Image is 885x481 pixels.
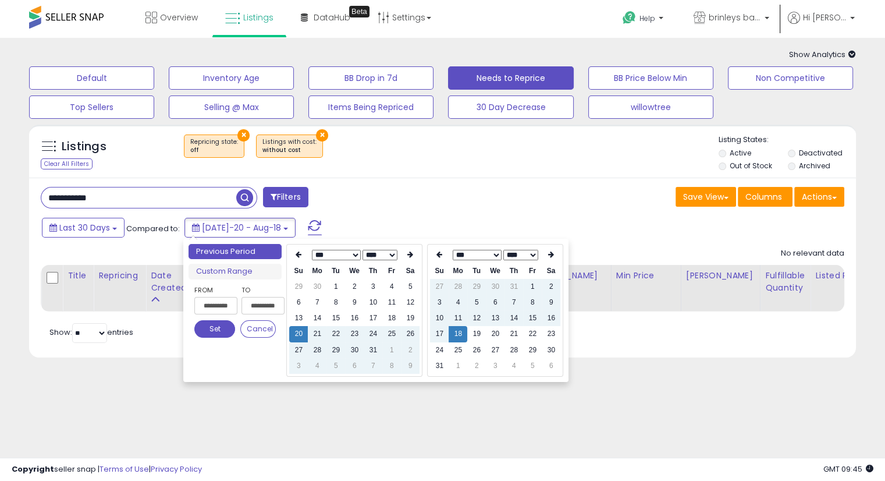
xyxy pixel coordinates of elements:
td: 27 [289,342,308,358]
td: 22 [326,326,345,342]
td: 6 [289,295,308,310]
td: 4 [308,358,326,374]
td: 16 [345,310,364,326]
th: Mo [449,263,467,279]
td: 11 [382,295,401,310]
button: willowtree [588,96,713,119]
td: 16 [542,310,560,326]
span: 2025-09-18 09:45 GMT [823,464,873,475]
td: 15 [326,310,345,326]
td: 12 [467,310,486,326]
td: 25 [382,326,401,342]
button: Set [194,320,235,338]
button: BB Drop in 7d [308,66,433,90]
td: 23 [542,326,560,342]
div: Tooltip anchor [349,6,369,17]
td: 28 [504,342,523,358]
span: Show: entries [49,327,133,338]
button: × [237,129,250,142]
td: 24 [430,342,449,358]
th: Mo [308,263,326,279]
label: Deactivated [798,148,842,158]
a: Privacy Policy [151,464,202,475]
td: 30 [308,279,326,295]
th: Fr [382,263,401,279]
td: 17 [364,310,382,326]
td: 4 [504,358,523,374]
th: Tu [467,263,486,279]
button: Items Being Repriced [308,96,433,119]
td: 2 [401,342,420,358]
td: 28 [308,342,326,358]
td: 12 [401,295,420,310]
td: 18 [382,310,401,326]
div: Repricing [98,270,141,282]
td: 5 [523,358,542,374]
td: 29 [289,279,308,295]
div: Title [67,270,88,282]
td: 10 [364,295,382,310]
td: 9 [345,295,364,310]
th: Su [430,263,449,279]
th: We [345,263,364,279]
span: [DATE]-20 - Aug-18 [202,222,281,234]
th: Th [504,263,523,279]
td: 8 [326,295,345,310]
button: Needs to Reprice [448,66,573,90]
td: 3 [486,358,504,374]
td: 29 [467,279,486,295]
td: 9 [401,358,420,374]
th: We [486,263,504,279]
span: Repricing state : [190,137,238,155]
td: 30 [345,342,364,358]
div: Profit [PERSON_NAME] on Min/Max [506,270,606,294]
div: Min Price [616,270,676,282]
td: 19 [401,310,420,326]
td: 11 [449,310,467,326]
td: 1 [523,279,542,295]
button: Inventory Age [169,66,294,90]
td: 4 [382,279,401,295]
button: 30 Day Decrease [448,96,573,119]
span: Help [639,13,655,23]
td: 13 [289,310,308,326]
td: 29 [326,342,345,358]
td: 30 [542,342,560,358]
td: 15 [523,310,542,326]
td: 26 [467,342,486,358]
td: 19 [467,326,486,342]
td: 31 [364,342,382,358]
td: 9 [542,295,560,310]
td: 24 [364,326,382,342]
td: 31 [430,358,449,374]
th: Su [289,263,308,279]
td: 14 [308,310,326,326]
td: 2 [542,279,560,295]
span: Hi [PERSON_NAME] [803,12,847,23]
td: 2 [467,358,486,374]
label: From [194,284,235,296]
button: BB Price Below Min [588,66,713,90]
td: 21 [504,326,523,342]
td: 5 [467,295,486,310]
th: Fr [523,263,542,279]
td: 8 [523,295,542,310]
td: 28 [449,279,467,295]
span: DataHub [314,12,350,23]
div: without cost [262,146,317,154]
td: 1 [326,279,345,295]
div: Date Created [151,270,189,294]
span: Columns [745,191,782,203]
td: 7 [308,295,326,310]
li: Custom Range [189,264,282,280]
button: Last 30 Days [42,218,125,238]
div: off [190,146,238,154]
strong: Copyright [12,464,54,475]
td: 6 [486,295,504,310]
span: brinleys bargains [709,12,761,23]
td: 22 [523,326,542,342]
td: 8 [382,358,401,374]
a: Help [613,2,675,38]
td: 18 [449,326,467,342]
span: Listings [243,12,273,23]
